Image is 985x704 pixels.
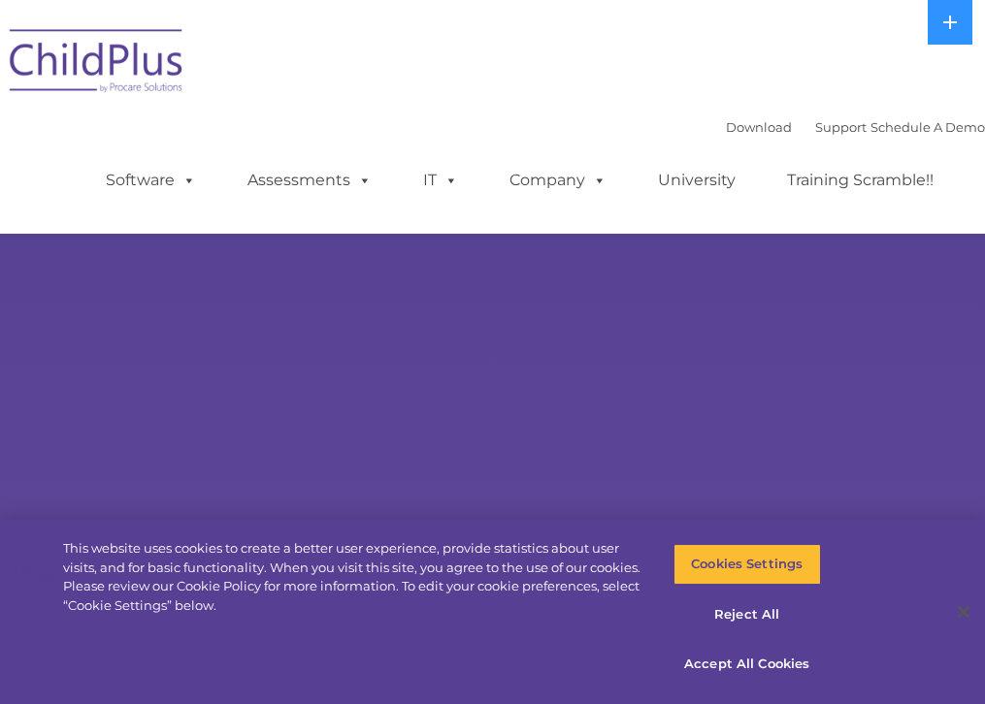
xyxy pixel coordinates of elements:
[870,119,985,135] a: Schedule A Demo
[726,119,985,135] font: |
[639,161,755,200] a: University
[490,161,626,200] a: Company
[815,119,867,135] a: Support
[673,544,821,585] button: Cookies Settings
[768,161,953,200] a: Training Scramble!!
[63,539,643,615] div: This website uses cookies to create a better user experience, provide statistics about user visit...
[228,161,391,200] a: Assessments
[726,119,792,135] a: Download
[404,161,477,200] a: IT
[942,591,985,633] button: Close
[673,644,821,685] button: Accept All Cookies
[673,594,821,635] button: Reject All
[86,161,215,200] a: Software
